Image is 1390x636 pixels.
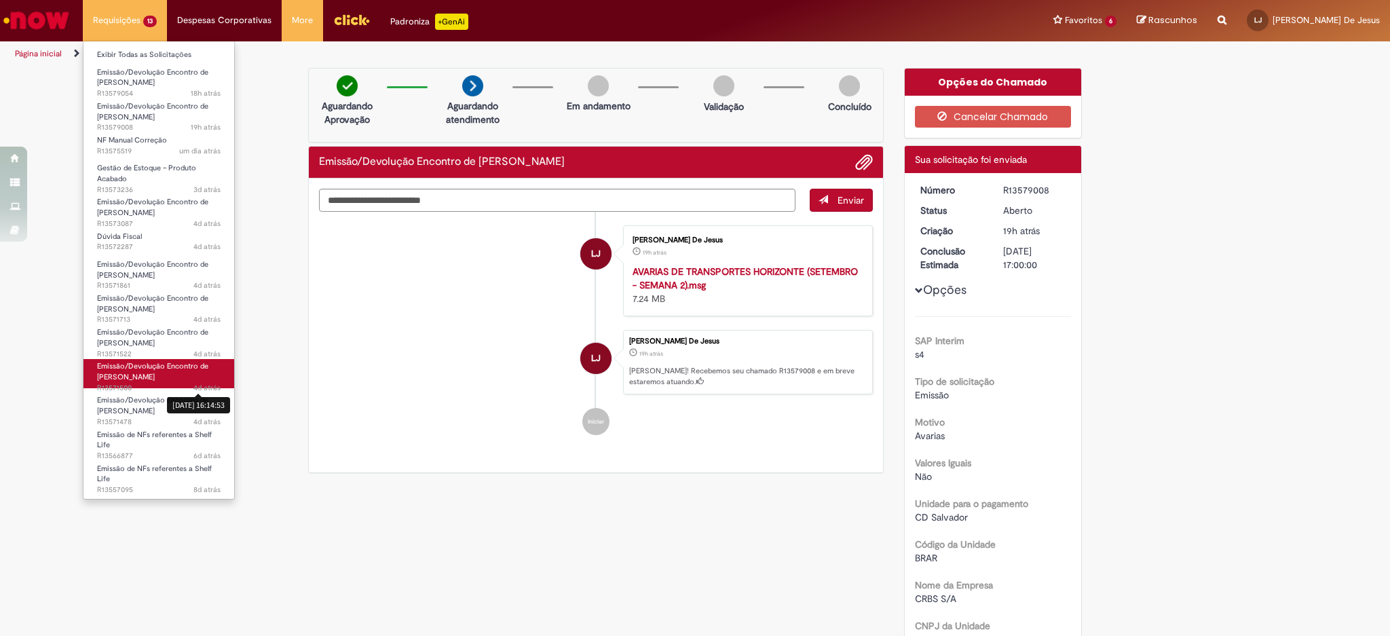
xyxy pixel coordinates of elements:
img: arrow-next.png [462,75,483,96]
dt: Criação [910,224,994,238]
span: R13579054 [97,88,221,99]
time: 29/09/2025 19:40:04 [191,122,221,132]
span: Emissão/Devolução Encontro de [PERSON_NAME] [97,197,208,218]
span: Emissão/Devolução Encontro de [PERSON_NAME] [97,395,208,416]
time: 26/09/2025 16:11:52 [193,417,221,427]
div: 29/09/2025 19:40:03 [1003,224,1066,238]
p: Aguardando atendimento [440,99,506,126]
h2: Emissão/Devolução Encontro de Contas Fornecedor Histórico de tíquete [319,156,565,168]
span: Rascunhos [1148,14,1197,26]
time: 29/09/2025 19:59:59 [191,88,221,98]
time: 27/09/2025 13:40:13 [193,219,221,229]
div: Lucas Dos Santos De Jesus [580,343,612,374]
span: Emissão de NFs referentes a Shelf Life [97,430,212,451]
a: Aberto R13571478 : Emissão/Devolução Encontro de Contas Fornecedor [83,393,234,422]
time: 25/09/2025 14:22:18 [193,451,221,461]
time: 26/09/2025 16:59:41 [193,280,221,291]
a: Aberto R13572287 : Dúvida Fiscal [83,229,234,255]
span: R13571713 [97,314,221,325]
span: Emissão/Devolução Encontro de [PERSON_NAME] [97,293,208,314]
p: Em andamento [567,99,631,113]
a: Aberto R13573087 : Emissão/Devolução Encontro de Contas Fornecedor [83,195,234,224]
time: 22/09/2025 23:15:14 [193,485,221,495]
span: Despesas Corporativas [177,14,271,27]
span: R13573236 [97,185,221,195]
img: img-circle-grey.png [713,75,734,96]
span: Gestão de Estoque – Produto Acabado [97,163,196,184]
span: Emissão/Devolução Encontro de [PERSON_NAME] [97,67,208,88]
span: Emissão [915,389,949,401]
div: [DATE] 17:00:00 [1003,244,1066,272]
div: Aberto [1003,204,1066,217]
a: Aberto R13579008 : Emissão/Devolução Encontro de Contas Fornecedor [83,99,234,128]
div: R13579008 [1003,183,1066,197]
span: Emissão/Devolução Encontro de [PERSON_NAME] [97,101,208,122]
span: 4d atrás [193,280,221,291]
span: 6d atrás [193,451,221,461]
textarea: Digite sua mensagem aqui... [319,189,795,212]
a: Aberto R13571713 : Emissão/Devolução Encontro de Contas Fornecedor [83,291,234,320]
a: Aberto R13571522 : Emissão/Devolução Encontro de Contas Fornecedor [83,325,234,354]
span: R13573087 [97,219,221,229]
a: AVARIAS DE TRANSPORTES HORIZONTE (SETEMBRO - SEMANA 2).msg [633,265,858,291]
span: 4d atrás [193,417,221,427]
div: Opções do Chamado [905,69,1082,96]
a: Aberto R13571861 : Emissão/Devolução Encontro de Contas Fornecedor [83,257,234,286]
a: Aberto R13579054 : Emissão/Devolução Encontro de Contas Fornecedor [83,65,234,94]
span: 19h atrás [639,350,663,358]
span: LJ [1254,16,1262,24]
span: Emissão de NFs referentes a Shelf Life [97,464,212,485]
a: Página inicial [15,48,62,59]
span: R13575519 [97,146,221,157]
img: img-circle-grey.png [839,75,860,96]
dt: Conclusão Estimada [910,244,994,272]
span: R13571478 [97,417,221,428]
span: s4 [915,348,924,360]
span: R13566877 [97,451,221,462]
div: Lucas Dos Santos De Jesus [580,238,612,269]
button: Cancelar Chamado [915,106,1072,128]
span: 4d atrás [193,349,221,359]
span: CD Salvador [915,511,968,523]
b: Código da Unidade [915,538,996,550]
b: Tipo de solicitação [915,375,994,388]
img: ServiceNow [1,7,71,34]
b: Nome da Empresa [915,579,993,591]
span: [PERSON_NAME] De Jesus [1273,14,1380,26]
span: 18h atrás [191,88,221,98]
span: 4d atrás [193,383,221,393]
span: 4d atrás [193,314,221,324]
span: 4d atrás [193,219,221,229]
span: Emissão/Devolução Encontro de [PERSON_NAME] [97,361,208,382]
p: Validação [704,100,744,113]
li: Lucas Dos Santos De Jesus [319,330,873,395]
span: 19h atrás [643,248,666,257]
span: R13557095 [97,485,221,495]
a: Aberto R13557095 : Emissão de NFs referentes a Shelf Life [83,462,234,491]
p: Aguardando Aprovação [314,99,380,126]
span: Dúvida Fiscal [97,231,142,242]
span: R13579008 [97,122,221,133]
span: 19h atrás [191,122,221,132]
a: Exibir Todas as Solicitações [83,48,234,62]
time: 29/09/2025 19:40:03 [1003,225,1040,237]
span: LJ [591,238,601,270]
time: 29/09/2025 19:40:00 [643,248,666,257]
b: Unidade para o pagamento [915,498,1028,510]
span: 19h atrás [1003,225,1040,237]
b: CNPJ da Unidade [915,620,990,632]
span: R13571500 [97,383,221,394]
img: click_logo_yellow_360x200.png [333,10,370,30]
b: Motivo [915,416,945,428]
dt: Status [910,204,994,217]
a: Aberto R13571500 : Emissão/Devolução Encontro de Contas Fornecedor [83,359,234,388]
img: check-circle-green.png [337,75,358,96]
button: Adicionar anexos [855,153,873,171]
p: Concluído [828,100,871,113]
ul: Trilhas de página [10,41,916,67]
time: 26/09/2025 19:11:23 [193,242,221,252]
span: Avarias [915,430,945,442]
span: R13571522 [97,349,221,360]
div: [DATE] 16:14:53 [167,397,230,413]
span: 8d atrás [193,485,221,495]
